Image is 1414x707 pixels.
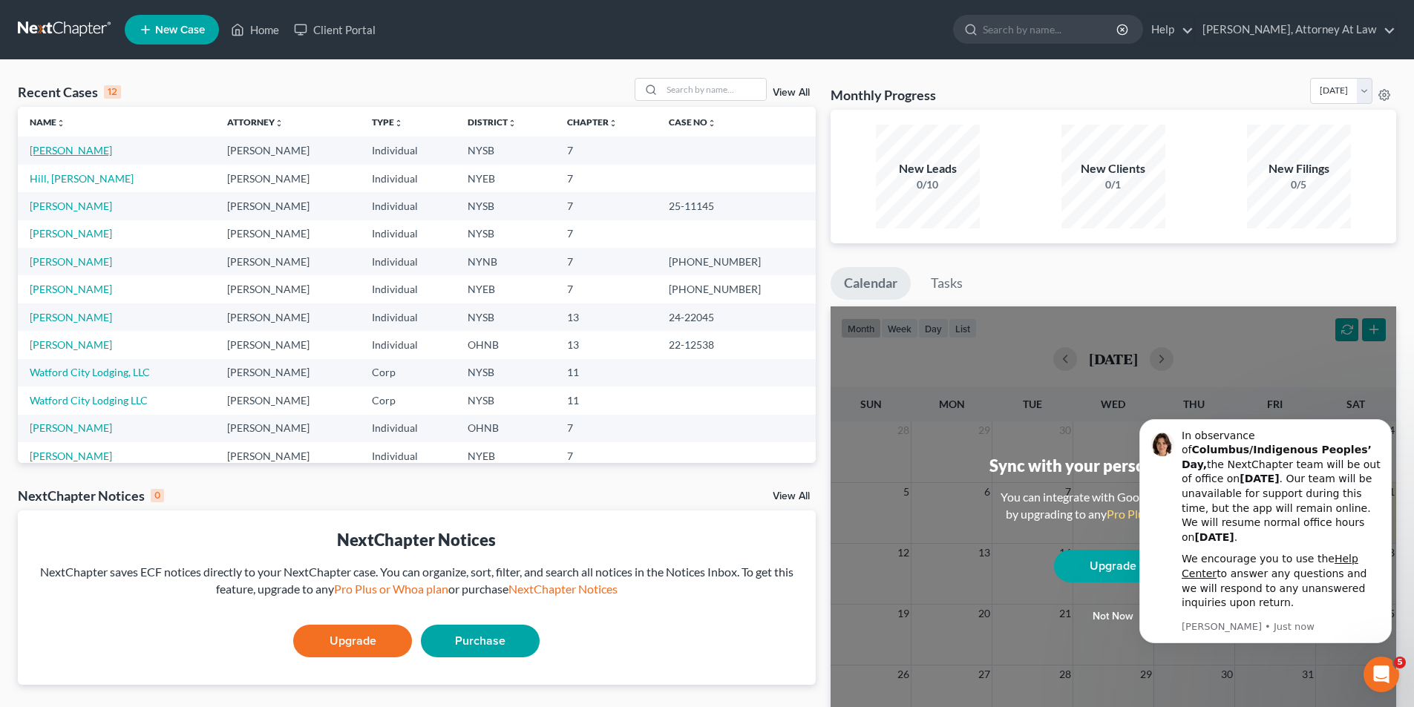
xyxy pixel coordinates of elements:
[456,220,555,248] td: NYSB
[360,442,456,470] td: Individual
[104,85,121,99] div: 12
[360,359,456,387] td: Corp
[657,275,816,303] td: [PHONE_NUMBER]
[215,192,361,220] td: [PERSON_NAME]
[1144,16,1194,43] a: Help
[30,144,112,157] a: [PERSON_NAME]
[1394,657,1406,668] span: 5
[18,487,164,504] div: NextChapter Notices
[1054,602,1173,631] button: Not now
[30,311,112,323] a: [PERSON_NAME]
[360,331,456,358] td: Individual
[456,248,555,275] td: NYNB
[30,283,112,295] a: [PERSON_NAME]
[657,331,816,358] td: 22-12538
[456,137,555,164] td: NYSB
[215,220,361,248] td: [PERSON_NAME]
[1061,177,1165,192] div: 0/1
[555,415,657,442] td: 7
[555,387,657,414] td: 11
[707,119,716,128] i: unfold_more
[1061,160,1165,177] div: New Clients
[657,192,816,220] td: 25-11145
[456,387,555,414] td: NYSB
[30,255,112,268] a: [PERSON_NAME]
[456,192,555,220] td: NYSB
[360,387,456,414] td: Corp
[508,582,618,596] a: NextChapter Notices
[360,137,456,164] td: Individual
[456,359,555,387] td: NYSB
[215,137,361,164] td: [PERSON_NAME]
[989,454,1237,477] div: Sync with your personal calendar
[30,366,150,378] a: Watford City Lodging, LLC
[215,415,361,442] td: [PERSON_NAME]
[30,227,112,240] a: [PERSON_NAME]
[555,275,657,303] td: 7
[773,88,810,98] a: View All
[508,119,517,128] i: unfold_more
[831,86,936,104] h3: Monthly Progress
[30,564,804,598] div: NextChapter saves ECF notices directly to your NextChapter case. You can organize, sort, filter, ...
[1117,415,1414,700] iframe: Intercom notifications message
[30,116,65,128] a: Nameunfold_more
[287,16,383,43] a: Client Portal
[468,116,517,128] a: Districtunfold_more
[215,275,361,303] td: [PERSON_NAME]
[555,220,657,248] td: 7
[227,116,284,128] a: Attorneyunfold_more
[1364,657,1399,692] iframe: Intercom live chat
[1247,160,1351,177] div: New Filings
[275,119,284,128] i: unfold_more
[215,303,361,331] td: [PERSON_NAME]
[151,489,164,502] div: 0
[456,331,555,358] td: OHNB
[360,192,456,220] td: Individual
[555,331,657,358] td: 13
[30,338,112,351] a: [PERSON_NAME]
[155,24,205,36] span: New Case
[555,137,657,164] td: 7
[876,160,980,177] div: New Leads
[1054,550,1173,582] a: Upgrade
[30,394,148,407] a: Watford City Lodging LLC
[555,359,657,387] td: 11
[669,116,716,128] a: Case Nounfold_more
[215,359,361,387] td: [PERSON_NAME]
[657,303,816,331] td: 24-22045
[223,16,287,43] a: Home
[30,421,112,434] a: [PERSON_NAME]
[394,119,403,128] i: unfold_more
[876,177,980,192] div: 0/10
[30,200,112,212] a: [PERSON_NAME]
[372,116,403,128] a: Typeunfold_more
[983,16,1119,43] input: Search by name...
[662,79,766,100] input: Search by name...
[215,331,361,358] td: [PERSON_NAME]
[30,450,112,462] a: [PERSON_NAME]
[917,267,976,300] a: Tasks
[215,387,361,414] td: [PERSON_NAME]
[995,489,1232,523] div: You can integrate with Google, Outlook, iCal by upgrading to any
[555,303,657,331] td: 13
[1107,507,1221,521] a: Pro Plus or Whoa plan
[831,267,911,300] a: Calendar
[421,625,540,657] a: Purchase
[657,248,816,275] td: [PHONE_NUMBER]
[1247,177,1351,192] div: 0/5
[456,442,555,470] td: NYEB
[567,116,618,128] a: Chapterunfold_more
[456,415,555,442] td: OHNB
[30,528,804,551] div: NextChapter Notices
[360,248,456,275] td: Individual
[1195,16,1395,43] a: [PERSON_NAME], Attorney At Law
[456,165,555,192] td: NYEB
